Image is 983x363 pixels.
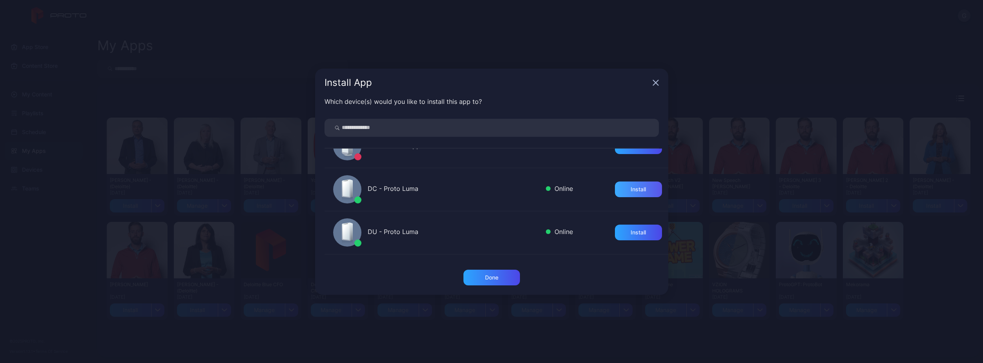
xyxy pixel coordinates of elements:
button: Done [463,270,520,285]
div: Done [485,274,498,281]
div: DU - Proto Luma [368,227,540,238]
div: Which device(s) would you like to install this app to? [325,97,659,106]
button: Install [615,181,662,197]
div: Install [631,229,646,236]
div: DC - Proto Luma [368,184,540,195]
div: Install App [325,78,649,87]
button: Install [615,225,662,240]
div: Online [546,184,573,195]
div: Install [631,186,646,192]
div: Online [546,227,573,238]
